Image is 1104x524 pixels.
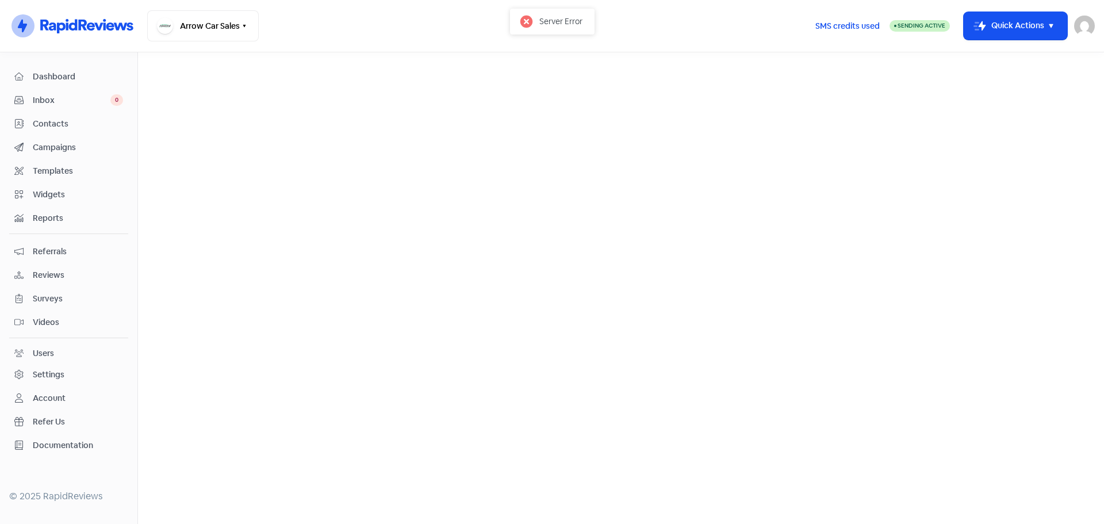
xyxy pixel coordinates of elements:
span: Sending Active [898,22,945,29]
div: Users [33,347,54,359]
a: Documentation [9,435,128,456]
a: Reports [9,208,128,229]
span: Widgets [33,189,123,201]
span: Reports [33,212,123,224]
span: Campaigns [33,141,123,154]
a: Surveys [9,288,128,309]
span: 0 [110,94,123,106]
a: Contacts [9,113,128,135]
a: Templates [9,160,128,182]
span: Reviews [33,269,123,281]
span: Surveys [33,293,123,305]
a: Widgets [9,184,128,205]
a: Dashboard [9,66,128,87]
span: Referrals [33,246,123,258]
a: Account [9,388,128,409]
a: Campaigns [9,137,128,158]
button: Quick Actions [964,12,1067,40]
a: Referrals [9,241,128,262]
a: Users [9,343,128,364]
div: Settings [33,369,64,381]
div: Server Error [539,15,582,28]
span: Dashboard [33,71,123,83]
button: Arrow Car Sales [147,10,259,41]
div: Account [33,392,66,404]
span: Inbox [33,94,110,106]
span: Refer Us [33,416,123,428]
a: Reviews [9,265,128,286]
a: Videos [9,312,128,333]
span: SMS credits used [815,20,880,32]
a: Settings [9,364,128,385]
span: Templates [33,165,123,177]
span: Contacts [33,118,123,130]
div: © 2025 RapidReviews [9,489,128,503]
a: Sending Active [890,19,950,33]
a: Refer Us [9,411,128,433]
a: Inbox 0 [9,90,128,111]
span: Documentation [33,439,123,452]
a: SMS credits used [806,19,890,31]
img: User [1074,16,1095,36]
span: Videos [33,316,123,328]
